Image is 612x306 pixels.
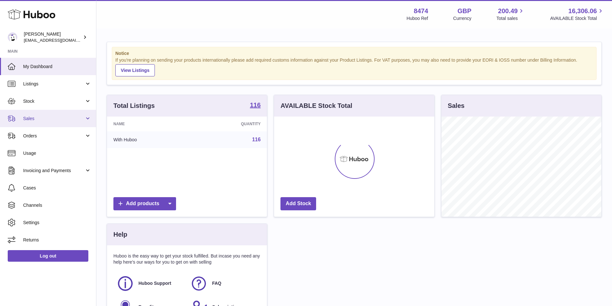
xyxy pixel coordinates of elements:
span: My Dashboard [23,64,91,70]
a: FAQ [190,275,257,292]
span: Cases [23,185,91,191]
h3: Help [113,230,127,239]
a: 200.49 Total sales [496,7,525,22]
div: Huboo Ref [407,15,428,22]
span: Sales [23,116,84,122]
span: Channels [23,202,91,208]
span: Stock [23,98,84,104]
strong: 8474 [414,7,428,15]
a: Add Stock [280,197,316,210]
span: [EMAIL_ADDRESS][DOMAIN_NAME] [24,38,94,43]
span: 200.49 [498,7,518,15]
a: 116 [252,137,261,142]
a: 116 [250,102,261,109]
strong: GBP [457,7,471,15]
div: Currency [453,15,472,22]
h3: AVAILABLE Stock Total [280,101,352,110]
span: Settings [23,220,91,226]
th: Quantity [191,117,267,131]
strong: Notice [115,50,593,57]
span: FAQ [212,280,221,286]
span: 16,306.06 [568,7,597,15]
span: Invoicing and Payments [23,168,84,174]
h3: Sales [448,101,465,110]
span: Orders [23,133,84,139]
a: Huboo Support [117,275,184,292]
span: Total sales [496,15,525,22]
strong: 116 [250,102,261,108]
a: Log out [8,250,88,262]
th: Name [107,117,191,131]
span: Usage [23,150,91,156]
p: Huboo is the easy way to get your stock fulfilled. But incase you need any help here's our ways f... [113,253,261,265]
h3: Total Listings [113,101,155,110]
img: orders@neshealth.com [8,32,17,42]
a: 16,306.06 AVAILABLE Stock Total [550,7,604,22]
a: Add products [113,197,176,210]
span: Returns [23,237,91,243]
span: Huboo Support [138,280,171,286]
div: [PERSON_NAME] [24,31,82,43]
td: With Huboo [107,131,191,148]
span: Listings [23,81,84,87]
a: View Listings [115,64,155,76]
span: AVAILABLE Stock Total [550,15,604,22]
div: If you're planning on sending your products internationally please add required customs informati... [115,57,593,76]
